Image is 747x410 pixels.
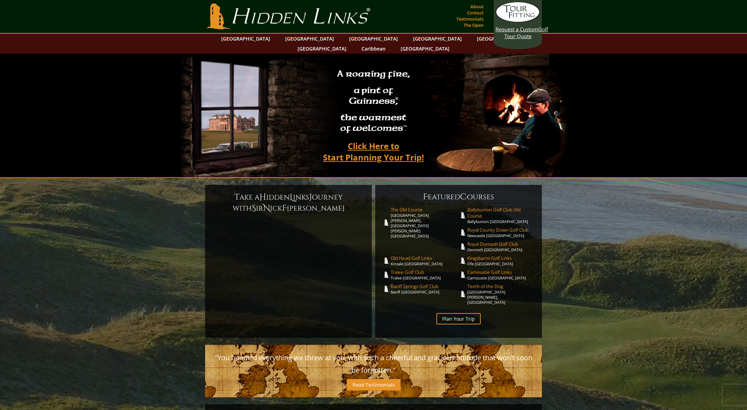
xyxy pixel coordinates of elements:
[460,191,467,202] span: C
[391,269,459,280] a: Tralee Golf ClubTralee [GEOGRAPHIC_DATA]
[309,192,312,203] span: J
[333,66,414,138] h2: A roaring fire, a pint of Guinness , the warmest of welcomes™.
[467,207,535,224] a: Ballybunion Golf Club Old CourseBallybunion [GEOGRAPHIC_DATA]
[436,313,481,324] a: Plan Your Trip
[495,2,540,40] a: Request a CustomGolf Tour Quote
[469,2,485,11] a: About
[467,255,535,261] span: Kingsbarns Golf Links
[218,34,274,44] a: [GEOGRAPHIC_DATA]
[391,283,459,295] a: Banff Springs Golf ClubBanff [GEOGRAPHIC_DATA]
[462,20,485,30] a: The Open
[259,192,266,203] span: H
[467,283,535,305] a: Teeth of the Dog[GEOGRAPHIC_DATA][PERSON_NAME], [GEOGRAPHIC_DATA]
[391,207,459,213] span: The Old Course
[467,255,535,266] a: Kingsbarns Golf LinksFife [GEOGRAPHIC_DATA]
[467,269,535,275] span: Carnoustie Golf Links
[282,203,287,214] span: F
[423,191,428,202] span: F
[212,192,365,214] h6: ake a idden inks ourney with ir ick [PERSON_NAME]
[263,203,270,214] span: N
[467,283,535,289] span: Teeth of the Dog
[294,44,350,54] a: [GEOGRAPHIC_DATA]
[473,34,529,44] a: [GEOGRAPHIC_DATA]
[467,227,535,233] span: Royal County Down Golf Club
[234,192,239,203] span: T
[391,255,459,261] span: Old Head Golf Links
[252,203,256,214] span: S
[410,34,465,44] a: [GEOGRAPHIC_DATA]
[467,269,535,280] a: Carnoustie Golf LinksCarnoustie [GEOGRAPHIC_DATA]
[397,44,453,54] a: [GEOGRAPHIC_DATA]
[212,352,535,376] p: "You handled everything we threw at you, with such a cheerful and gracious attitude that won't so...
[455,14,485,24] a: Testimonials
[391,255,459,266] a: Old Head Golf LinksKinsale [GEOGRAPHIC_DATA]
[290,192,293,203] span: L
[467,207,535,219] span: Ballybunion Golf Club Old Course
[391,269,459,275] span: Tralee Golf Club
[282,34,337,44] a: [GEOGRAPHIC_DATA]
[467,241,535,247] span: Royal Dornoch Golf Club
[358,44,389,54] a: Caribbean
[465,8,485,18] a: Contact
[467,227,535,238] a: Royal County Down Golf ClubNewcastle [GEOGRAPHIC_DATA]
[391,283,459,289] span: Banff Springs Golf Club
[467,241,535,252] a: Royal Dornoch Golf ClubDornoch [GEOGRAPHIC_DATA]
[347,379,401,390] a: Read Testimonials
[346,34,401,44] a: [GEOGRAPHIC_DATA]
[391,207,459,239] a: The Old Course[GEOGRAPHIC_DATA][PERSON_NAME], [GEOGRAPHIC_DATA][PERSON_NAME] [GEOGRAPHIC_DATA]
[495,26,538,33] span: Request a Custom
[382,191,535,202] h6: eatured ourses
[316,138,431,165] a: Click Here toStart Planning Your Trip!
